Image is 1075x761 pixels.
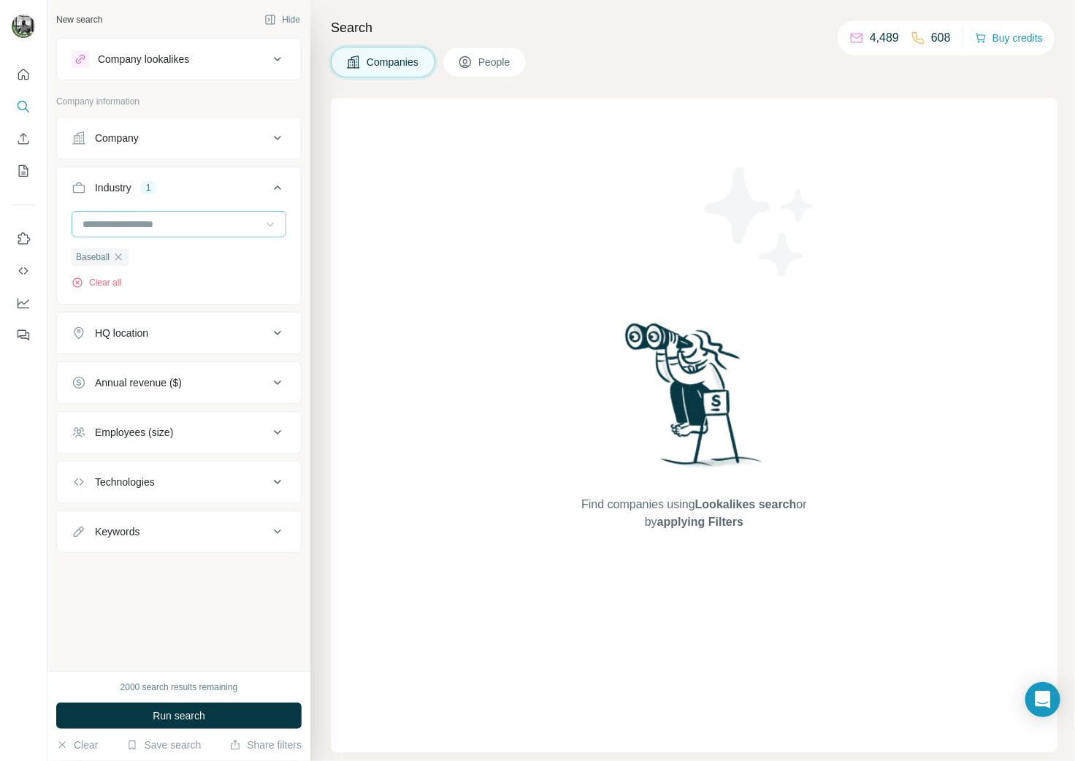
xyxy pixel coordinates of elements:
p: 608 [931,29,951,47]
div: Industry [95,180,131,195]
div: Company lookalikes [98,52,189,66]
div: Annual revenue ($) [95,375,182,390]
span: Baseball [76,251,110,264]
h4: Search [331,18,1057,38]
button: Share filters [229,738,302,752]
div: HQ location [95,326,148,340]
button: Hide [254,9,310,31]
p: 4,489 [870,29,899,47]
div: Company [95,131,139,145]
button: Clear [56,738,98,752]
div: 2000 search results remaining [120,681,238,694]
div: Open Intercom Messenger [1025,682,1060,717]
div: Technologies [95,475,155,489]
img: Surfe Illustration - Woman searching with binoculars [619,319,770,482]
button: Save search [126,738,201,752]
button: Use Surfe on LinkedIn [12,226,35,252]
div: New search [56,13,102,26]
button: Industry1 [57,170,301,211]
button: Annual revenue ($) [57,365,301,400]
span: Companies [367,55,420,69]
p: Company information [56,95,302,108]
button: HQ location [57,316,301,351]
button: Quick start [12,61,35,88]
div: 1 [140,181,157,194]
button: Employees (size) [57,415,301,450]
button: Enrich CSV [12,126,35,152]
div: Employees (size) [95,425,173,440]
button: Search [12,93,35,120]
button: Run search [56,703,302,729]
button: Keywords [57,514,301,549]
button: Dashboard [12,290,35,316]
span: Find companies using or by [577,496,811,531]
button: Technologies [57,464,301,500]
span: applying Filters [657,516,743,528]
button: Feedback [12,322,35,348]
button: Company lookalikes [57,42,301,77]
span: People [478,55,512,69]
div: Keywords [95,524,139,539]
img: Avatar [12,15,35,38]
span: Run search [153,708,205,723]
button: Company [57,121,301,156]
span: Lookalikes search [695,498,797,510]
img: Surfe Illustration - Stars [695,156,826,288]
button: Clear all [72,276,121,289]
button: Use Surfe API [12,258,35,284]
button: My lists [12,158,35,184]
button: Buy credits [975,28,1043,48]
